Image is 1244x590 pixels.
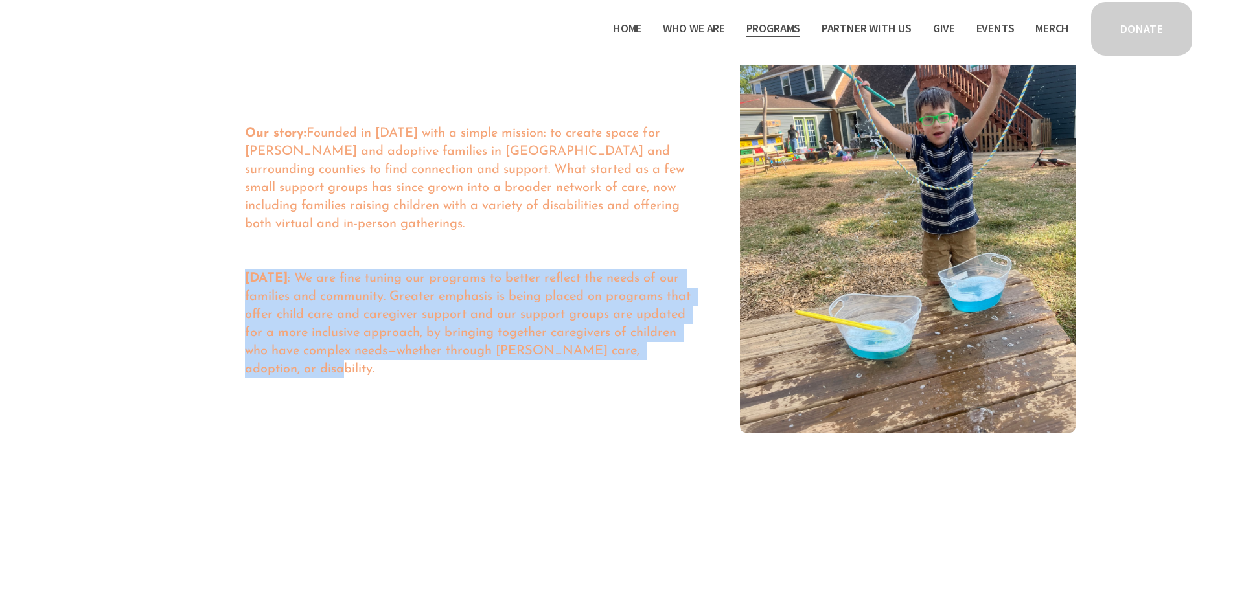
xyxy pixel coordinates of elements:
a: folder dropdown [663,18,725,39]
p: Founded in [DATE] with a simple mission: to create space for [PERSON_NAME] and adoptive families ... [245,124,695,233]
a: Give [933,18,955,39]
strong: [DATE] [245,272,288,285]
span: Who We Are [663,19,725,38]
a: folder dropdown [822,18,912,39]
span: Programs [746,19,801,38]
span: Partner With Us [822,19,912,38]
a: Home [613,18,641,39]
strong: Our story: [245,127,306,140]
p: : We are fine tuning our programs to better reflect the needs of our families and community. Grea... [245,269,695,378]
a: Events [976,18,1015,39]
a: Merch [1035,18,1069,39]
h1: About Thrive [168,2,618,72]
a: folder dropdown [746,18,801,39]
